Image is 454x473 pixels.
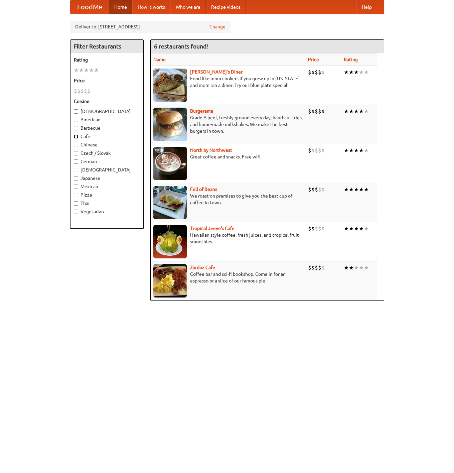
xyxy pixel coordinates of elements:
[344,57,358,62] a: Rating
[74,210,78,214] input: Vegetarian
[74,175,140,182] label: Japanese
[74,183,140,190] label: Mexican
[311,225,315,232] li: $
[74,158,140,165] label: German
[354,264,359,271] li: ★
[359,186,364,193] li: ★
[308,69,311,76] li: $
[364,147,369,154] li: ★
[170,0,206,14] a: Who we are
[209,23,225,30] a: Change
[344,264,349,271] li: ★
[154,43,208,49] ng-pluralize: 6 restaurants found!
[308,57,319,62] a: Price
[74,200,140,207] label: Thai
[321,108,325,115] li: $
[308,225,311,232] li: $
[74,87,77,95] li: $
[190,265,215,270] a: Zardoz Cafe
[81,87,84,95] li: $
[74,77,140,84] h5: Price
[109,0,132,14] a: Home
[311,264,315,271] li: $
[74,185,78,189] input: Mexican
[74,134,78,139] input: Cafe
[153,108,187,141] img: burgerama.jpg
[132,0,170,14] a: How it works
[153,153,303,160] p: Great coffee and snacks. Free wifi.
[74,118,78,122] input: American
[190,108,213,114] a: Burgerama
[74,143,78,147] input: Chinese
[349,69,354,76] li: ★
[79,67,84,74] li: ★
[321,147,325,154] li: $
[153,271,303,284] p: Coffee bar and sci-fi bookshop. Come in for an espresso or a slice of our famous pie.
[354,147,359,154] li: ★
[94,67,99,74] li: ★
[74,108,140,115] label: [DEMOGRAPHIC_DATA]
[74,208,140,215] label: Vegetarian
[190,226,235,231] a: Tropical Jeeve's Cafe
[318,225,321,232] li: $
[153,186,187,219] img: beans.jpg
[354,69,359,76] li: ★
[74,192,140,198] label: Pizza
[364,69,369,76] li: ★
[70,0,109,14] a: FoodMe
[153,69,187,102] img: sallys.jpg
[153,147,187,180] img: north.jpg
[356,0,377,14] a: Help
[344,225,349,232] li: ★
[321,186,325,193] li: $
[315,69,318,76] li: $
[74,133,140,140] label: Cafe
[70,21,231,33] div: Deliver to: [STREET_ADDRESS]
[74,201,78,206] input: Thai
[359,147,364,154] li: ★
[74,176,78,181] input: Japanese
[190,147,232,153] a: North by Northwest
[190,69,243,75] a: [PERSON_NAME]'s Diner
[74,159,78,164] input: German
[315,147,318,154] li: $
[364,186,369,193] li: ★
[153,232,303,245] p: Hawaiian style coffee, fresh juices, and tropical fruit smoothies.
[318,186,321,193] li: $
[354,225,359,232] li: ★
[308,186,311,193] li: $
[74,151,78,155] input: Czech / Slovak
[74,150,140,156] label: Czech / Slovak
[321,264,325,271] li: $
[321,225,325,232] li: $
[70,40,143,53] h4: Filter Restaurants
[77,87,81,95] li: $
[74,168,78,172] input: [DEMOGRAPHIC_DATA]
[318,147,321,154] li: $
[153,57,166,62] a: Name
[74,67,79,74] li: ★
[153,114,303,134] p: Grade A beef, freshly ground every day, hand-cut fries, and home-made milkshakes. We make the bes...
[153,75,303,89] p: Food like mom cooked, if you grew up in [US_STATE] and mom ran a diner. Try our blue plate special!
[84,87,87,95] li: $
[349,225,354,232] li: ★
[74,166,140,173] label: [DEMOGRAPHIC_DATA]
[359,264,364,271] li: ★
[315,225,318,232] li: $
[153,193,303,206] p: We roast on premises to give you the best cup of coffee in town.
[74,98,140,105] h5: Cuisine
[311,69,315,76] li: $
[364,264,369,271] li: ★
[308,108,311,115] li: $
[318,69,321,76] li: $
[318,264,321,271] li: $
[74,116,140,123] label: American
[74,56,140,63] h5: Rating
[311,147,315,154] li: $
[311,186,315,193] li: $
[153,225,187,258] img: jeeves.jpg
[321,69,325,76] li: $
[354,108,359,115] li: ★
